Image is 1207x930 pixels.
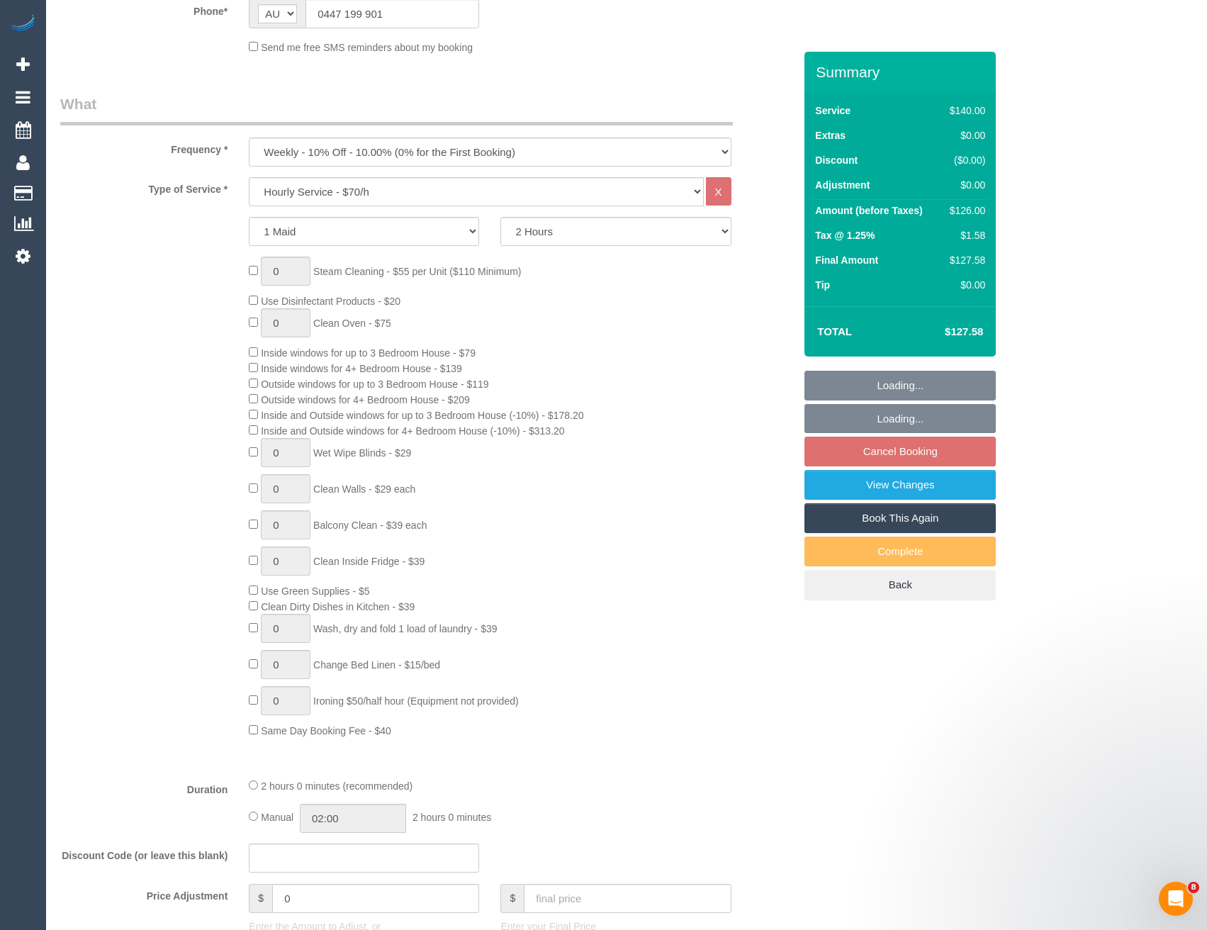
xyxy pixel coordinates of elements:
span: $ [249,884,272,913]
span: Use Green Supplies - $5 [261,586,369,597]
label: Service [815,103,850,118]
input: final price [524,884,731,913]
span: Balcony Clean - $39 each [313,520,427,531]
div: $1.58 [944,228,985,242]
div: $0.00 [944,278,985,292]
span: Manual [261,812,293,823]
label: Tax @ 1.25% [815,228,875,242]
span: Inside windows for 4+ Bedroom House - $139 [261,363,462,374]
span: Outside windows for up to 3 Bedroom House - $119 [261,379,488,390]
label: Type of Service * [50,177,238,196]
div: ($0.00) [944,153,985,167]
span: 8 [1188,882,1199,893]
a: Back [804,570,996,600]
div: $0.00 [944,128,985,142]
div: $127.58 [944,253,985,267]
span: Inside windows for up to 3 Bedroom House - $79 [261,347,476,359]
label: Final Amount [815,253,878,267]
label: Frequency * [50,138,238,157]
span: Outside windows for 4+ Bedroom House - $209 [261,394,470,405]
span: Steam Cleaning - $55 per Unit ($110 Minimum) [313,266,521,277]
span: Use Disinfectant Products - $20 [261,296,400,307]
span: Same Day Booking Fee - $40 [261,725,391,736]
span: Clean Dirty Dishes in Kitchen - $39 [261,601,415,612]
span: 2 hours 0 minutes (recommended) [261,780,412,792]
div: $140.00 [944,103,985,118]
a: View Changes [804,470,996,500]
span: Wash, dry and fold 1 load of laundry - $39 [313,623,497,634]
h3: Summary [816,64,989,80]
label: Duration [50,778,238,797]
label: Adjustment [815,178,870,192]
div: $0.00 [944,178,985,192]
div: $126.00 [944,203,985,218]
img: Automaid Logo [9,14,37,34]
span: 2 hours 0 minutes [412,812,491,823]
label: Amount (before Taxes) [815,203,922,218]
legend: What [60,94,733,125]
span: $ [500,884,524,913]
label: Extras [815,128,846,142]
label: Discount [815,153,858,167]
strong: Total [817,325,852,337]
span: Clean Walls - $29 each [313,483,415,495]
label: Tip [815,278,830,292]
label: Price Adjustment [50,884,238,903]
span: Clean Inside Fridge - $39 [313,556,425,567]
span: Change Bed Linen - $15/bed [313,659,440,671]
label: Discount Code (or leave this blank) [50,844,238,863]
span: Inside and Outside windows for up to 3 Bedroom House (-10%) - $178.20 [261,410,583,421]
h4: $127.58 [902,326,983,338]
a: Book This Again [804,503,996,533]
span: Inside and Outside windows for 4+ Bedroom House (-10%) - $313.20 [261,425,564,437]
iframe: Intercom live chat [1159,882,1193,916]
span: Send me free SMS reminders about my booking [261,42,473,53]
span: Ironing $50/half hour (Equipment not provided) [313,695,519,707]
span: Wet Wipe Blinds - $29 [313,447,411,459]
span: Clean Oven - $75 [313,318,391,329]
iframe: Intercom notifications message [924,792,1207,892]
